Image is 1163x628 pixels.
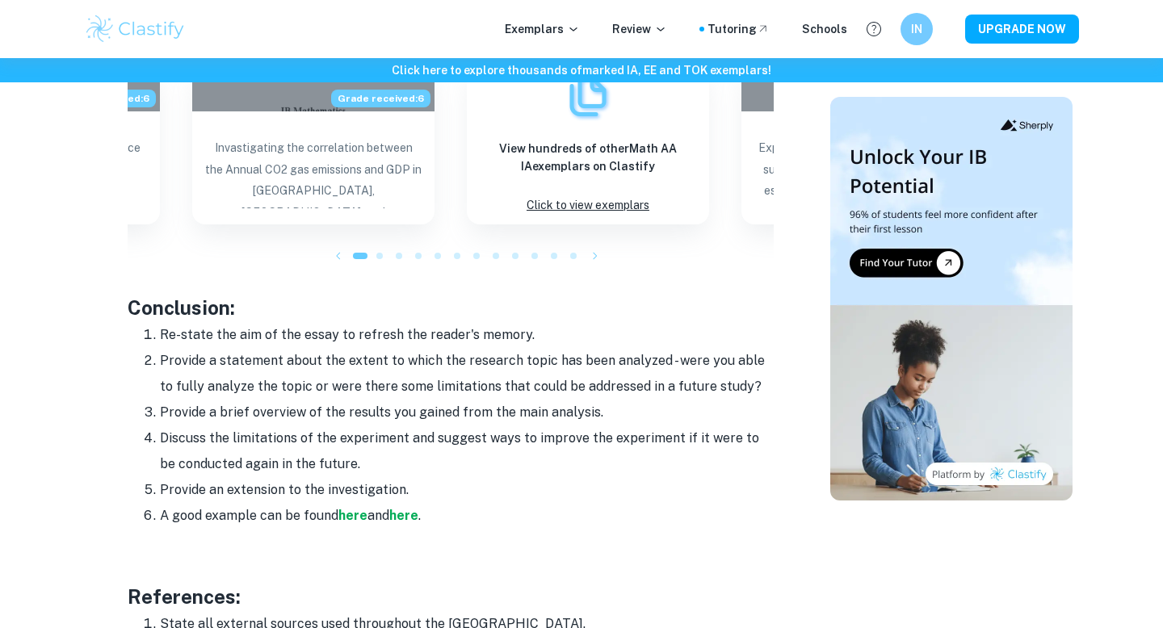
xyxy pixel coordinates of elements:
p: Exemplars [505,20,580,38]
li: Provide a statement about the extent to which the research topic has been analyzed - were you abl... [160,348,774,400]
button: IN [901,13,933,45]
p: Click to view exemplars [527,195,649,216]
h6: View hundreds of other Math AA IA exemplars on Clastify [480,140,696,175]
a: here [338,508,367,523]
li: A good example can be found and . [160,503,774,529]
h3: References: [128,582,774,611]
h6: IN [908,20,926,38]
a: ExemplarsView hundreds of otherMath AA IAexemplars on ClastifyClick to view exemplars [467,63,709,224]
img: Thumbnail [830,97,1073,500]
a: Schools [802,20,847,38]
li: Provide a brief overview of the results you gained from the main analysis. [160,400,774,425]
img: Exemplars [564,72,612,120]
h6: Click here to explore thousands of marked IA, EE and TOK exemplars ! [3,61,1160,79]
li: Discuss the limitations of the experiment and suggest ways to improve the experiment if it were t... [160,425,774,477]
p: Review [612,20,667,38]
button: Help and Feedback [860,15,888,43]
li: Provide an extension to the investigation. [160,477,774,503]
img: Clastify logo [84,13,187,45]
a: Blog exemplar: Exploring the method of calculating the Exploring the method of calculating the su... [741,63,984,224]
span: Grade received: 6 [331,90,430,107]
a: Tutoring [707,20,770,38]
li: Re-state the aim of the essay to refresh the reader's memory. [160,322,774,348]
p: Exploring the method of calculating the surface area of solid of revolution and estimating the la... [754,137,971,208]
h3: Conclusion: [128,293,774,322]
a: here [389,508,418,523]
a: Blog exemplar: Invastigating the correlation between thGrade received:6Invastigating the correlat... [192,63,435,224]
button: UPGRADE NOW [965,15,1079,44]
p: Invastigating the correlation between the Annual CO2 gas emissions and GDP in [GEOGRAPHIC_DATA], ... [205,137,422,208]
